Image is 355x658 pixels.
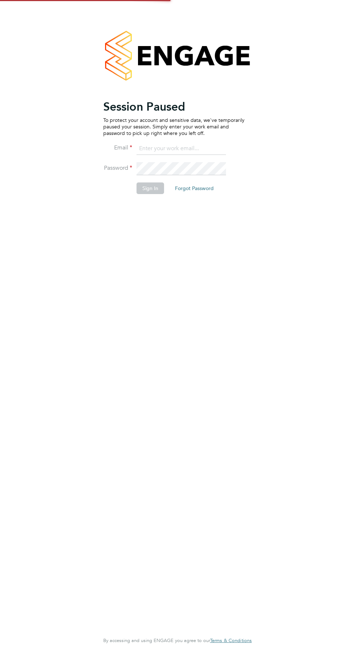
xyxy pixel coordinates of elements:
[103,637,252,643] span: By accessing and using ENGAGE you agree to our
[103,144,132,152] label: Email
[103,164,132,172] label: Password
[137,182,164,194] button: Sign In
[103,117,245,137] p: To protect your account and sensitive data, we've temporarily paused your session. Simply enter y...
[103,99,245,114] h2: Session Paused
[169,182,220,194] button: Forgot Password
[210,638,252,643] a: Terms & Conditions
[137,142,226,155] input: Enter your work email...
